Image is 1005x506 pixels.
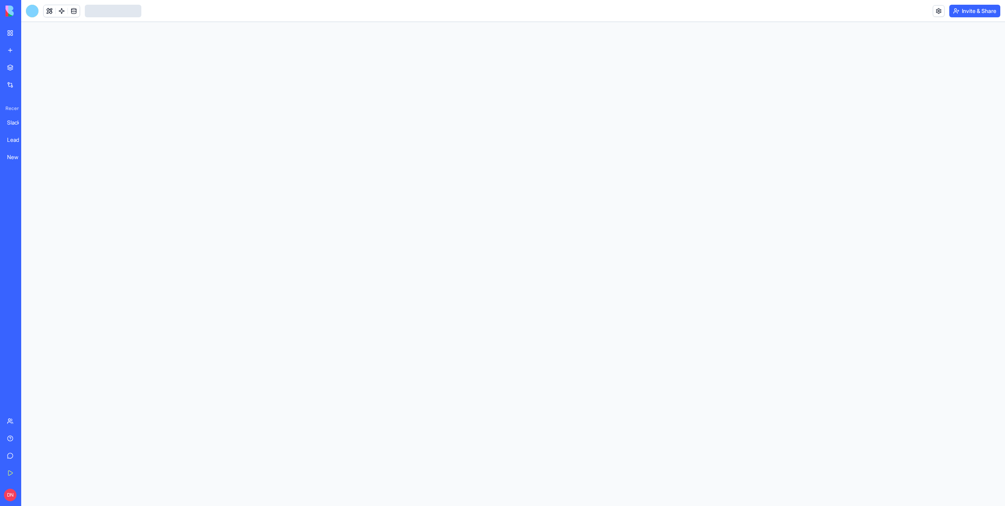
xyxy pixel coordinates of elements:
div: Slack Signup Enricher [7,119,29,126]
span: Recent [2,105,19,112]
button: Invite & Share [949,5,1000,17]
a: Lead Enrichment Hub [2,132,34,148]
img: logo [5,5,54,16]
a: New App [2,149,34,165]
a: Slack Signup Enricher [2,115,34,130]
span: DN [4,489,16,501]
div: Lead Enrichment Hub [7,136,29,144]
div: New App [7,153,29,161]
